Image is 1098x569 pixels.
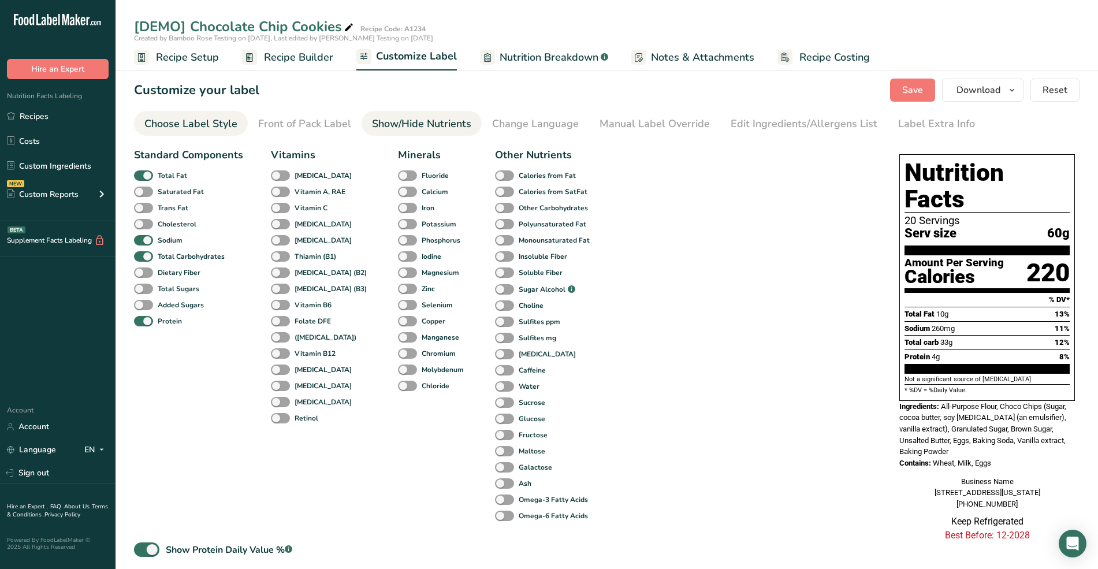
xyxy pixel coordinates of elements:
[519,365,546,375] b: Caffeine
[905,352,930,361] span: Protein
[264,50,333,65] span: Recipe Builder
[8,226,25,233] div: BETA
[905,375,1070,384] section: Not a significant source of [MEDICAL_DATA]
[422,235,460,246] b: Phosphorus
[398,147,467,163] div: Minerals
[422,381,449,391] b: Chloride
[898,116,975,132] div: Label Extra Info
[932,324,955,333] span: 260mg
[158,316,182,326] b: Protein
[519,317,560,327] b: Sulfites ppm
[7,503,108,519] a: Terms & Conditions .
[158,300,204,310] b: Added Sugars
[158,251,225,262] b: Total Carbohydrates
[295,284,367,294] b: [MEDICAL_DATA] (B3)
[933,459,991,467] span: Wheat, Milk, Eggs
[295,235,352,246] b: [MEDICAL_DATA]
[156,50,219,65] span: Recipe Setup
[519,170,576,181] b: Calories from Fat
[158,235,183,246] b: Sodium
[519,219,586,229] b: Polyunsaturated Fat
[295,170,352,181] b: [MEDICAL_DATA]
[519,397,545,408] b: Sucrose
[84,443,109,457] div: EN
[519,284,565,295] b: Sugar Alcohol
[422,316,445,326] b: Copper
[134,44,219,70] a: Recipe Setup
[519,478,531,489] b: Ash
[899,476,1075,510] div: Business Name [STREET_ADDRESS][US_STATE] [PHONE_NUMBER]
[940,338,952,347] span: 33g
[422,203,434,213] b: Iron
[1055,324,1070,333] span: 11%
[1055,338,1070,347] span: 12%
[902,83,923,97] span: Save
[942,79,1023,102] button: Download
[1059,352,1070,361] span: 8%
[905,338,939,347] span: Total carb
[799,50,870,65] span: Recipe Costing
[295,365,352,375] b: [MEDICAL_DATA]
[295,251,336,262] b: Thiamin (B1)
[519,251,567,262] b: Insoluble Fiber
[905,384,1070,395] section: * %DV = %Daily Value.
[7,503,48,511] a: Hire an Expert .
[295,316,331,326] b: Folate DFE
[1047,226,1070,241] span: 60g
[1030,79,1080,102] button: Reset
[158,187,204,197] b: Saturated Fat
[495,147,593,163] div: Other Nutrients
[64,503,92,511] a: About Us .
[1055,310,1070,318] span: 13%
[134,34,433,43] span: Created by Bamboo Rose Testing on [DATE], Last edited by [PERSON_NAME] Testing on [DATE]
[271,147,370,163] div: Vitamins
[905,269,1004,285] div: Calories
[956,83,1000,97] span: Download
[422,365,464,375] b: Molybdenum
[899,402,1066,456] span: All-Purpose Flour, Choco Chips (Sugar, cocoa butter, soy [MEDICAL_DATA] (an emulsifier), vanilla ...
[295,219,352,229] b: [MEDICAL_DATA]
[519,462,552,473] b: Galactose
[158,170,187,181] b: Total Fat
[1059,530,1086,557] div: Open Intercom Messenger
[905,293,1070,307] section: % DV*
[295,397,352,407] b: [MEDICAL_DATA]
[1043,83,1067,97] span: Reset
[295,332,356,343] b: ([MEDICAL_DATA])
[905,310,935,318] span: Total Fat
[932,352,940,361] span: 4g
[500,50,598,65] span: Nutrition Breakdown
[422,348,456,359] b: Chromium
[519,430,548,440] b: Fructose
[422,332,459,343] b: Manganese
[1026,258,1070,288] div: 220
[899,515,1075,529] p: Keep Refrigerated
[422,170,449,181] b: Fluoride
[905,215,1070,226] div: 20 Servings
[600,116,710,132] div: Manual Label Override
[360,24,426,34] div: Recipe Code: A1234
[295,413,318,423] b: Retinol
[295,267,367,278] b: [MEDICAL_DATA] (B2)
[519,300,544,311] b: Choline
[519,511,588,521] b: Omega-6 Fatty Acids
[242,44,333,70] a: Recipe Builder
[777,44,870,70] a: Recipe Costing
[7,180,24,187] div: NEW
[44,511,80,519] a: Privacy Policy
[519,187,587,197] b: Calories from SatFat
[519,235,590,246] b: Monounsaturated Fat
[519,333,556,343] b: Sulfites mg
[480,44,608,70] a: Nutrition Breakdown
[519,494,588,505] b: Omega-3 Fatty Acids
[890,79,935,102] button: Save
[905,258,1004,269] div: Amount Per Serving
[631,44,754,70] a: Notes & Attachments
[519,414,545,424] b: Glucose
[295,300,332,310] b: Vitamin B6
[372,116,471,132] div: Show/Hide Nutrients
[492,116,579,132] div: Change Language
[7,537,109,551] div: Powered By FoodLabelMaker © 2025 All Rights Reserved
[144,116,237,132] div: Choose Label Style
[158,219,196,229] b: Cholesterol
